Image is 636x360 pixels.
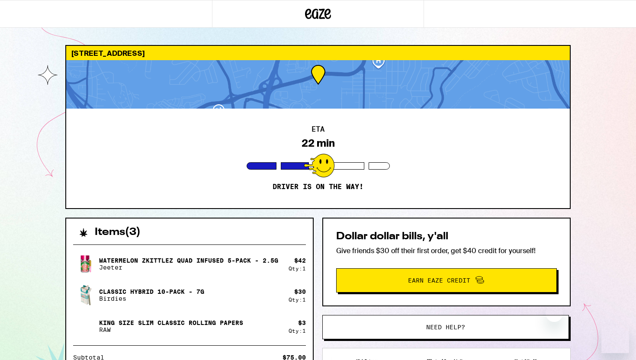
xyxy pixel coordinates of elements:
div: [STREET_ADDRESS] [66,46,570,60]
div: $ 30 [294,288,306,295]
p: Birdies [99,295,204,302]
p: Classic Hybrid 10-Pack - 7g [99,288,204,295]
iframe: Close message [546,305,563,322]
div: 22 min [302,137,335,149]
div: $ 3 [298,319,306,326]
button: Need help? [322,315,569,339]
img: Classic Hybrid 10-Pack - 7g [73,283,97,307]
p: Jeeter [99,264,278,271]
div: Qty: 1 [289,266,306,271]
img: King Size Slim Classic Rolling Papers [73,314,97,338]
iframe: Button to launch messaging window [601,325,629,353]
h2: Items ( 3 ) [95,227,141,238]
p: Give friends $30 off their first order, get $40 credit for yourself! [336,246,557,255]
div: $ 42 [294,257,306,264]
button: Earn Eaze Credit [336,268,557,292]
h2: ETA [312,126,324,133]
p: Watermelon Zkittlez Quad Infused 5-Pack - 2.5g [99,257,278,264]
h2: Dollar dollar bills, y'all [336,231,557,242]
p: RAW [99,326,243,333]
img: Watermelon Zkittlez Quad Infused 5-Pack - 2.5g [73,252,97,276]
div: Qty: 1 [289,297,306,302]
p: King Size Slim Classic Rolling Papers [99,319,243,326]
span: Need help? [426,324,465,330]
span: Earn Eaze Credit [408,277,470,283]
div: Qty: 1 [289,328,306,334]
p: Driver is on the way! [273,183,363,191]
